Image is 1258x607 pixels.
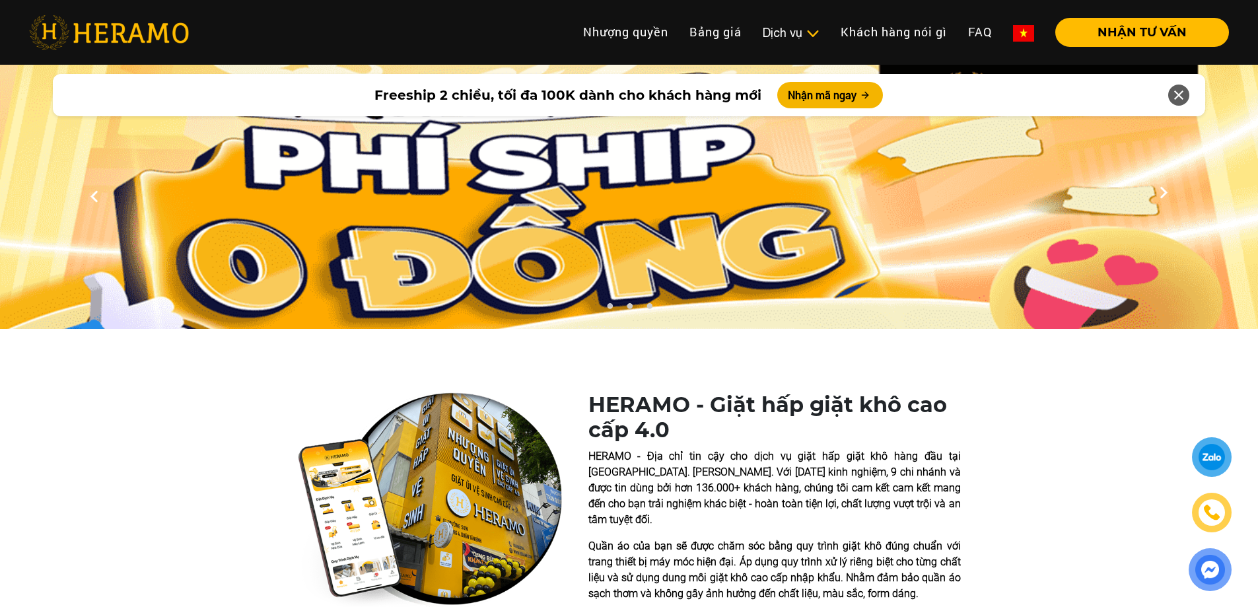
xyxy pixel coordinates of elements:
a: Nhượng quyền [573,18,679,46]
a: NHẬN TƯ VẤN [1045,26,1229,38]
span: Freeship 2 chiều, tối đa 100K dành cho khách hàng mới [374,85,761,105]
p: HERAMO - Địa chỉ tin cậy cho dịch vụ giặt hấp giặt khô hàng đầu tại [GEOGRAPHIC_DATA]. [PERSON_NA... [588,448,961,528]
img: vn-flag.png [1013,25,1034,42]
button: 3 [643,303,656,316]
a: Khách hàng nói gì [830,18,958,46]
a: Bảng giá [679,18,752,46]
img: heramo-logo.png [29,15,189,50]
img: phone-icon [1205,505,1220,520]
a: FAQ [958,18,1002,46]
button: NHẬN TƯ VẤN [1055,18,1229,47]
button: 1 [603,303,616,316]
div: Dịch vụ [763,24,820,42]
h1: HERAMO - Giặt hấp giặt khô cao cấp 4.0 [588,392,961,443]
button: 2 [623,303,636,316]
img: subToggleIcon [806,27,820,40]
button: Nhận mã ngay [777,82,883,108]
p: Quần áo của bạn sẽ được chăm sóc bằng quy trình giặt khô đúng chuẩn với trang thiết bị máy móc hi... [588,538,961,602]
a: phone-icon [1194,495,1230,530]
